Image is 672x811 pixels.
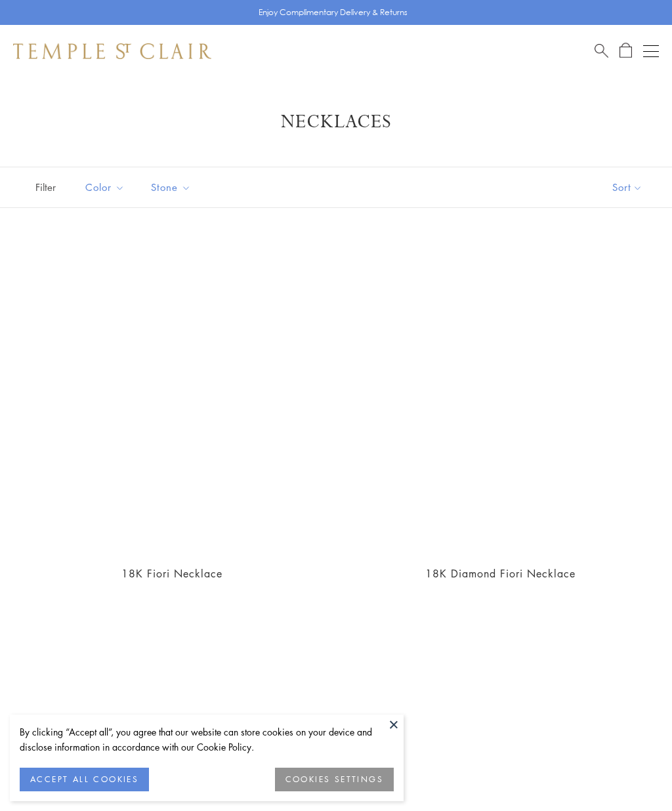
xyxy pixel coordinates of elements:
[13,43,211,59] img: Temple St. Clair
[425,566,576,581] a: 18K Diamond Fiori Necklace
[20,724,394,755] div: By clicking “Accept all”, you agree that our website can store cookies on your device and disclos...
[144,179,201,196] span: Stone
[79,179,135,196] span: Color
[141,173,201,202] button: Stone
[595,43,608,59] a: Search
[16,241,328,553] a: 18K Fiori Necklace
[583,167,672,207] button: Show sort by
[121,566,222,581] a: 18K Fiori Necklace
[344,241,656,553] a: N31810-FIORI
[75,173,135,202] button: Color
[259,6,408,19] p: Enjoy Complimentary Delivery & Returns
[643,43,659,59] button: Open navigation
[275,768,394,791] button: COOKIES SETTINGS
[619,43,632,59] a: Open Shopping Bag
[20,768,149,791] button: ACCEPT ALL COOKIES
[606,749,659,798] iframe: Gorgias live chat messenger
[33,110,639,134] h1: Necklaces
